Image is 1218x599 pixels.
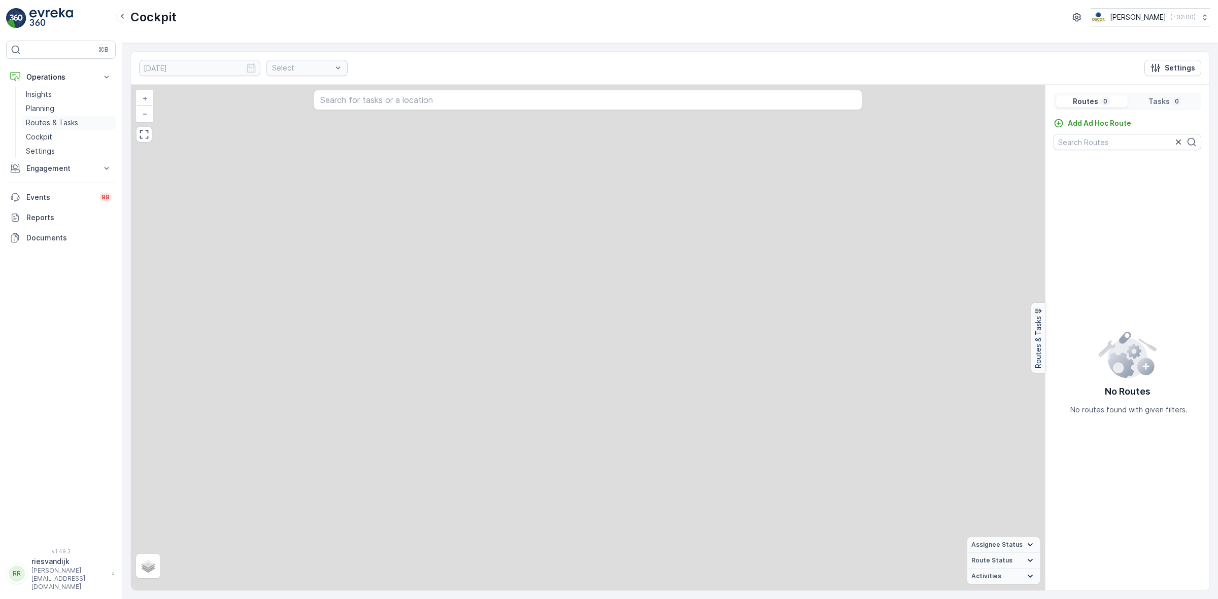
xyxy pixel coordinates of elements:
button: Engagement [6,158,116,179]
button: RRriesvandijk[PERSON_NAME][EMAIL_ADDRESS][DOMAIN_NAME] [6,556,116,591]
input: dd/mm/yyyy [139,60,260,76]
p: 99 [101,193,110,201]
a: Events99 [6,187,116,207]
a: Add Ad Hoc Route [1054,118,1131,128]
input: Search for tasks or a location [314,90,862,110]
a: Zoom Out [137,106,152,121]
p: Operations [26,72,95,82]
button: [PERSON_NAME](+02:00) [1091,8,1210,26]
p: Settings [1165,63,1195,73]
p: Add Ad Hoc Route [1068,118,1131,128]
p: Cockpit [130,9,177,25]
p: Routes [1073,96,1098,107]
p: [PERSON_NAME] [1110,12,1166,22]
a: Documents [6,228,116,248]
p: 0 [1174,97,1180,105]
a: Insights [22,87,116,101]
span: v 1.49.3 [6,548,116,554]
a: Zoom In [137,91,152,106]
input: Search Routes [1054,134,1201,150]
summary: Assignee Status [967,537,1040,553]
span: Activities [971,572,1001,580]
a: Planning [22,101,116,116]
p: 0 [1102,97,1108,105]
a: Cockpit [22,130,116,144]
p: Settings [26,146,55,156]
img: config error [1098,330,1157,378]
p: ⌘B [98,46,109,54]
button: Operations [6,67,116,87]
span: + [143,94,147,102]
p: Cockpit [26,132,52,142]
img: logo [6,8,26,28]
p: ( +02:00 ) [1170,13,1196,21]
div: RR [9,566,25,582]
p: Routes & Tasks [26,118,78,128]
button: Settings [1144,60,1201,76]
p: Routes & Tasks [1033,315,1043,368]
a: Layers [137,555,159,577]
a: Settings [22,144,116,158]
p: Events [26,192,93,202]
img: logo_light-DOdMpM7g.png [29,8,73,28]
p: [PERSON_NAME][EMAIL_ADDRESS][DOMAIN_NAME] [31,567,107,591]
summary: Route Status [967,553,1040,569]
span: Assignee Status [971,541,1023,549]
span: Route Status [971,556,1012,565]
p: Engagement [26,163,95,173]
p: riesvandijk [31,556,107,567]
p: Documents [26,233,112,243]
p: Insights [26,89,52,99]
p: Reports [26,213,112,223]
p: Planning [26,103,54,114]
p: No routes found with given filters. [1070,405,1188,415]
p: No Routes [1105,384,1151,399]
img: basis-logo_rgb2x.png [1091,12,1106,23]
a: Reports [6,207,116,228]
p: Tasks [1148,96,1170,107]
summary: Activities [967,569,1040,584]
span: − [143,109,148,118]
a: Routes & Tasks [22,116,116,130]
